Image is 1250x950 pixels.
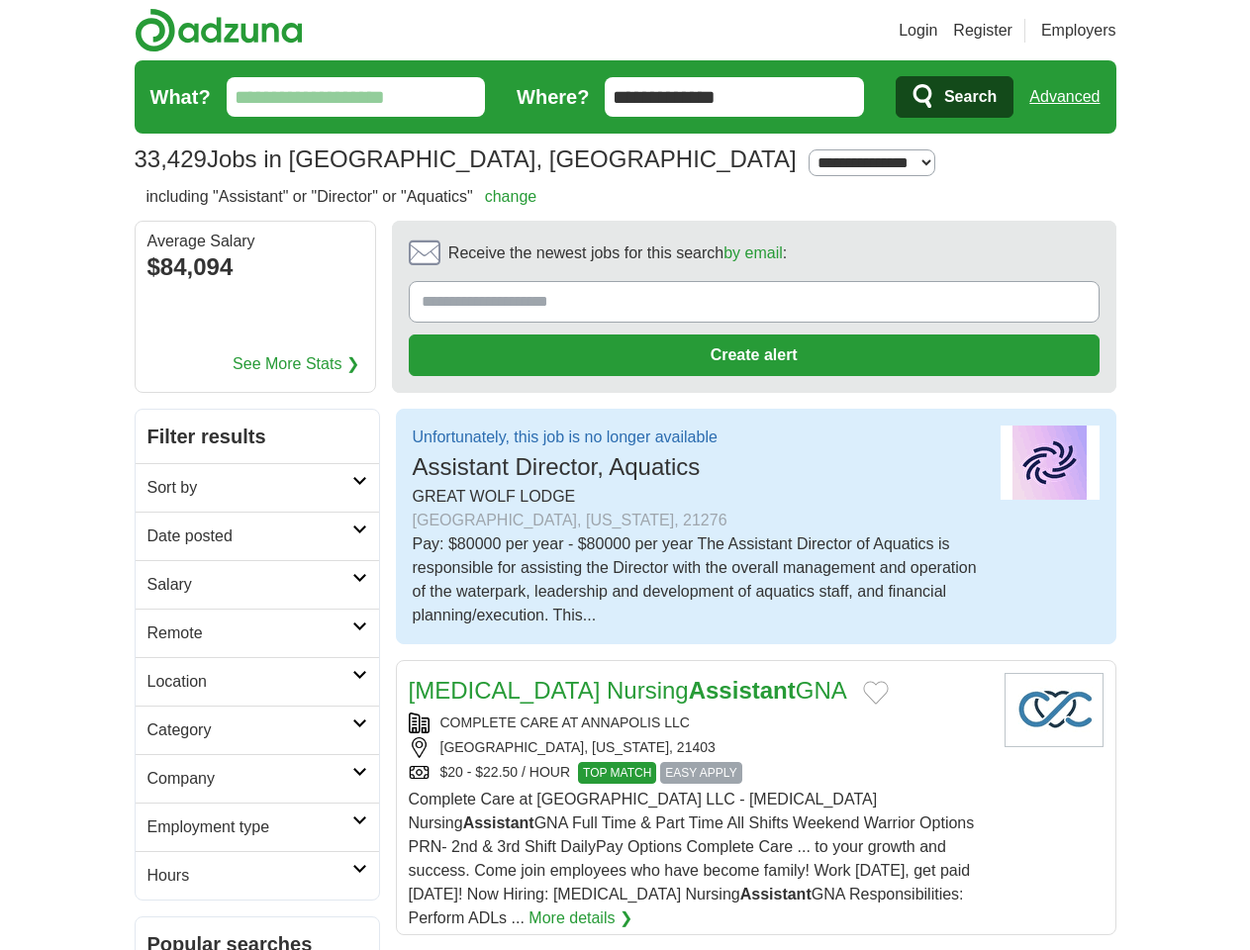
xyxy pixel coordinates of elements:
p: Unfortunately, this job is no longer available [413,426,718,449]
span: Assistant Director, Aquatics [413,453,701,480]
h2: Remote [147,621,352,645]
a: [MEDICAL_DATA] NursingAssistantGNA [409,677,847,704]
span: EASY APPLY [660,762,741,784]
h2: Company [147,767,352,791]
a: Date posted [136,512,379,560]
label: What? [150,82,211,112]
h2: Date posted [147,524,352,548]
strong: Assistant [689,677,796,704]
h2: Category [147,718,352,742]
div: GREAT WOLF LODGE [413,485,985,532]
a: Remote [136,609,379,657]
h2: including "Assistant" or "Director" or "Aquatics" [146,185,537,209]
a: Category [136,706,379,754]
a: Company [136,754,379,803]
a: change [485,188,537,205]
h2: Salary [147,573,352,597]
div: $84,094 [147,249,363,285]
a: Advanced [1029,77,1100,117]
a: See More Stats ❯ [233,352,359,376]
a: Hours [136,851,379,900]
img: J-Vers logo [1001,426,1100,500]
button: Add to favorite jobs [863,681,889,705]
span: Search [944,77,997,117]
a: Salary [136,560,379,609]
button: Search [896,76,1013,118]
a: Sort by [136,463,379,512]
span: Receive the newest jobs for this search : [448,241,787,265]
h2: Hours [147,864,352,888]
span: TOP MATCH [578,762,656,784]
img: Company logo [1005,673,1104,747]
div: [GEOGRAPHIC_DATA], [US_STATE], 21403 [409,737,989,758]
a: More details ❯ [529,906,632,930]
a: Employment type [136,803,379,851]
h2: Filter results [136,410,379,463]
a: Location [136,657,379,706]
button: Create alert [409,334,1100,376]
div: [GEOGRAPHIC_DATA], [US_STATE], 21276 [413,509,985,532]
a: Employers [1041,19,1116,43]
h2: Location [147,670,352,694]
a: Login [899,19,937,43]
div: COMPLETE CARE AT ANNAPOLIS LLC [409,712,989,733]
div: Average Salary [147,234,363,249]
h2: Sort by [147,476,352,500]
a: Register [953,19,1012,43]
h2: Employment type [147,815,352,839]
a: by email [723,244,783,261]
span: Complete Care at [GEOGRAPHIC_DATA] LLC - [MEDICAL_DATA] Nursing GNA Full Time & Part Time All Shi... [409,791,975,926]
div: Pay: $80000 per year - $80000 per year The Assistant Director of Aquatics is responsible for assi... [413,532,985,627]
strong: Assistant [463,814,534,831]
span: 33,429 [135,142,207,177]
h1: Jobs in [GEOGRAPHIC_DATA], [GEOGRAPHIC_DATA] [135,145,797,172]
strong: Assistant [740,886,812,902]
label: Where? [517,82,589,112]
div: $20 - $22.50 / HOUR [409,762,989,784]
img: Adzuna logo [135,8,303,52]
